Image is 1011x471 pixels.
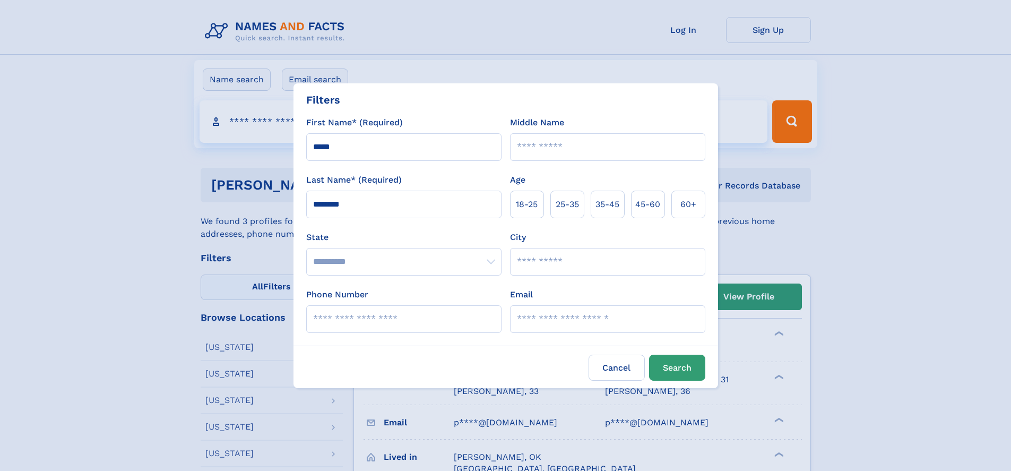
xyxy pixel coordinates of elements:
button: Search [649,355,705,381]
label: First Name* (Required) [306,116,403,129]
div: Filters [306,92,340,108]
label: Middle Name [510,116,564,129]
label: State [306,231,502,244]
span: 60+ [680,198,696,211]
label: Last Name* (Required) [306,174,402,186]
span: 45‑60 [635,198,660,211]
span: 25‑35 [556,198,579,211]
label: Email [510,288,533,301]
label: City [510,231,526,244]
span: 35‑45 [595,198,619,211]
label: Cancel [589,355,645,381]
span: 18‑25 [516,198,538,211]
label: Age [510,174,525,186]
label: Phone Number [306,288,368,301]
